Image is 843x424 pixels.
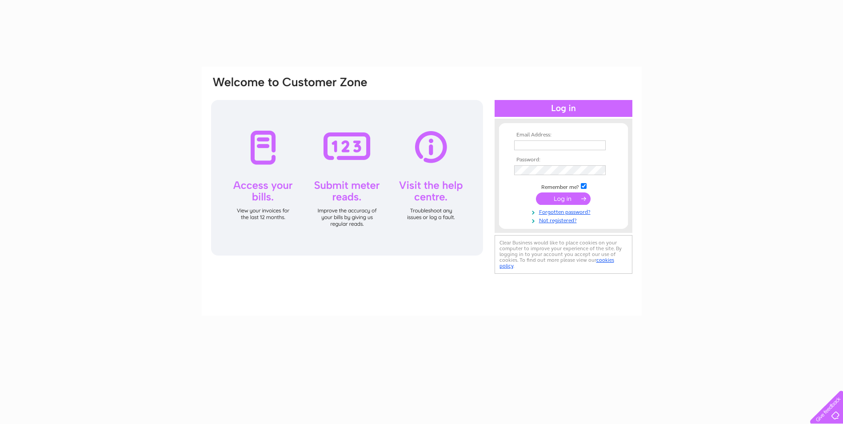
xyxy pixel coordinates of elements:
[514,216,615,224] a: Not registered?
[499,257,614,269] a: cookies policy
[512,182,615,191] td: Remember me?
[495,235,632,274] div: Clear Business would like to place cookies on your computer to improve your experience of the sit...
[536,192,591,205] input: Submit
[512,157,615,163] th: Password:
[514,207,615,216] a: Forgotten password?
[512,132,615,138] th: Email Address:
